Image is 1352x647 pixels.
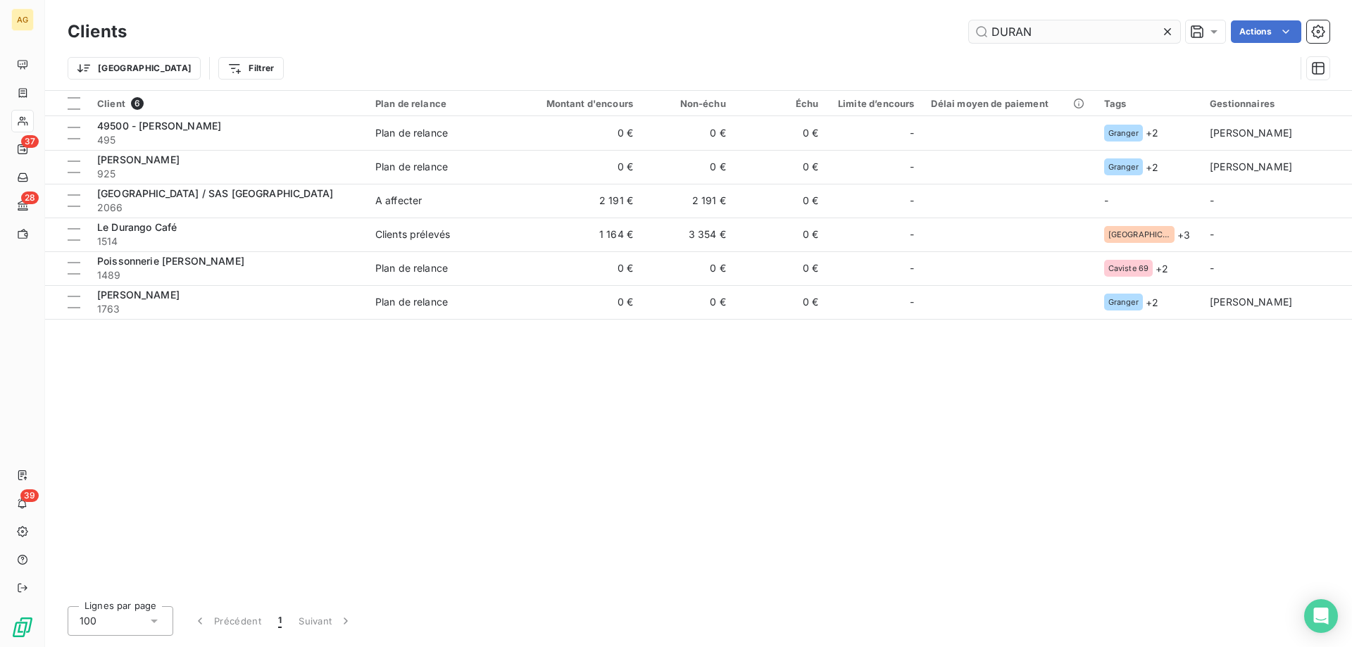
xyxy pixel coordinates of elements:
span: Granger [1108,163,1139,171]
button: Filtrer [218,57,283,80]
div: Montant d'encours [526,98,633,109]
span: - [1210,228,1214,240]
span: - [910,227,914,241]
button: Suivant [290,606,361,636]
span: 2066 [97,201,358,215]
button: 1 [270,606,290,636]
td: 0 € [641,251,734,285]
span: - [1104,194,1108,206]
span: - [910,295,914,309]
td: 2 191 € [641,184,734,218]
span: Granger [1108,298,1139,306]
span: Poissonnerie [PERSON_NAME] [97,255,244,267]
td: 0 € [641,116,734,150]
div: Plan de relance [375,98,509,109]
td: 1 164 € [518,218,641,251]
span: 495 [97,133,358,147]
td: 0 € [641,150,734,184]
span: 1489 [97,268,358,282]
span: Granger [1108,129,1139,137]
td: 0 € [734,116,827,150]
span: + 3 [1177,227,1190,242]
div: Plan de relance [375,261,448,275]
span: Client [97,98,125,109]
div: Limite d’encours [835,98,914,109]
div: Plan de relance [375,295,448,309]
span: 49500 - [PERSON_NAME] [97,120,221,132]
span: [GEOGRAPHIC_DATA] 64 [1108,230,1170,239]
td: 0 € [518,285,641,319]
td: 0 € [641,285,734,319]
span: 100 [80,614,96,628]
td: 0 € [518,150,641,184]
span: 1763 [97,302,358,316]
span: [GEOGRAPHIC_DATA] / SAS [GEOGRAPHIC_DATA] [97,187,333,199]
button: Actions [1231,20,1301,43]
span: - [910,160,914,174]
div: Échu [743,98,819,109]
span: + 2 [1146,125,1158,140]
span: [PERSON_NAME] [1210,127,1292,139]
div: Plan de relance [375,160,448,174]
button: Précédent [184,606,270,636]
button: [GEOGRAPHIC_DATA] [68,57,201,80]
input: Rechercher [969,20,1180,43]
span: + 2 [1146,295,1158,310]
div: A affecter [375,194,423,208]
td: 0 € [518,116,641,150]
span: [PERSON_NAME] [97,153,180,165]
div: Délai moyen de paiement [931,98,1087,109]
td: 0 € [734,251,827,285]
span: - [1210,262,1214,274]
span: [PERSON_NAME] [1210,296,1292,308]
div: Plan de relance [375,126,448,140]
span: - [910,261,914,275]
td: 0 € [734,150,827,184]
span: [PERSON_NAME] [97,289,180,301]
span: Le Durango Café [97,221,177,233]
span: 1514 [97,234,358,249]
td: 0 € [734,184,827,218]
td: 0 € [518,251,641,285]
span: - [1210,194,1214,206]
span: 39 [20,489,39,502]
div: Gestionnaires [1210,98,1344,109]
span: + 2 [1156,261,1168,276]
td: 0 € [734,218,827,251]
div: Tags [1104,98,1193,109]
span: 6 [131,97,144,110]
div: Non-échu [650,98,726,109]
img: Logo LeanPay [11,616,34,639]
h3: Clients [68,19,127,44]
td: 3 354 € [641,218,734,251]
span: 925 [97,167,358,181]
td: 0 € [734,285,827,319]
span: 1 [278,614,282,628]
span: [PERSON_NAME] [1210,161,1292,172]
div: Clients prélevés [375,227,450,241]
span: 28 [21,191,39,204]
span: - [910,126,914,140]
span: Caviste 69 [1108,264,1149,272]
span: + 2 [1146,160,1158,175]
td: 2 191 € [518,184,641,218]
div: AG [11,8,34,31]
div: Open Intercom Messenger [1304,599,1338,633]
span: 37 [21,135,39,148]
span: - [910,194,914,208]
